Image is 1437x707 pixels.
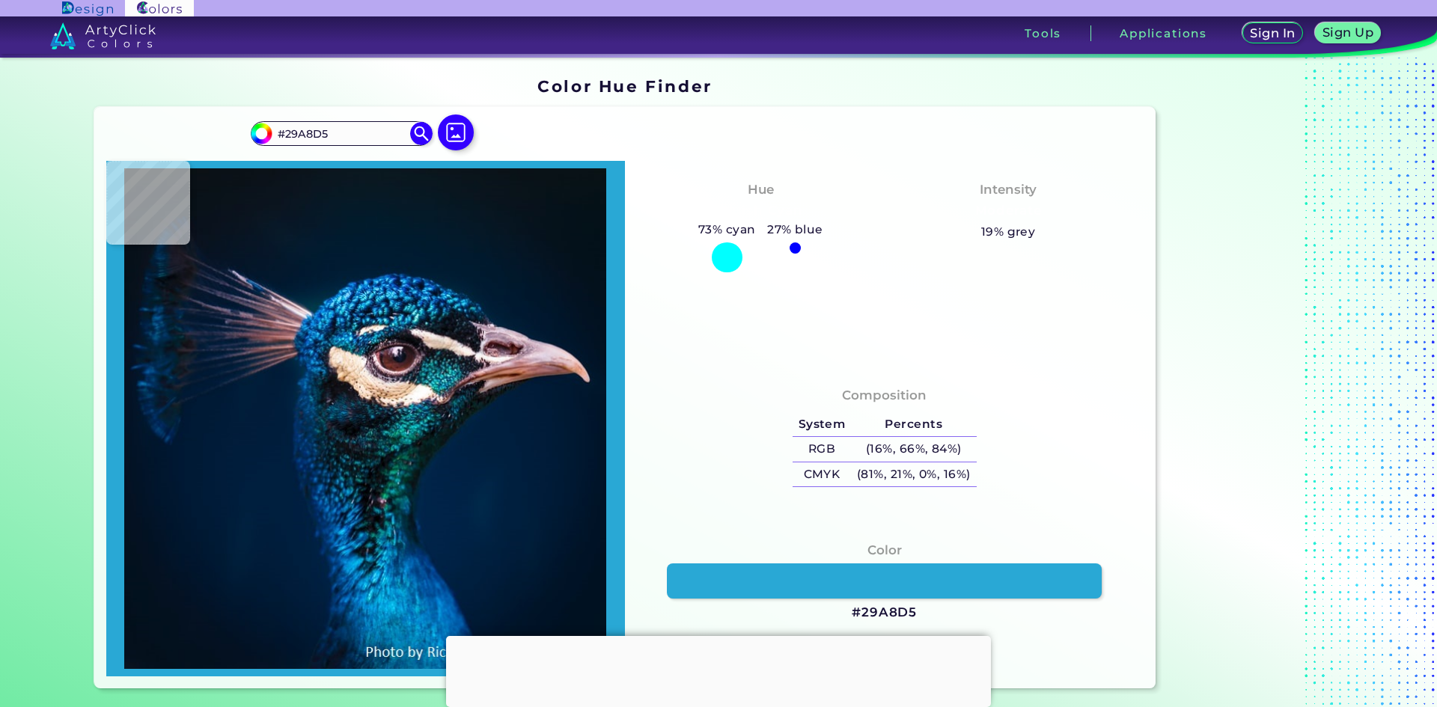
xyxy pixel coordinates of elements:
[851,437,976,462] h5: (16%, 66%, 84%)
[793,437,851,462] h5: RGB
[852,604,917,622] h3: #29A8D5
[793,412,851,437] h5: System
[50,22,156,49] img: logo_artyclick_colors_white.svg
[438,114,474,150] img: icon picture
[793,462,851,487] h5: CMYK
[981,222,1036,242] h5: 19% grey
[1025,28,1061,39] h3: Tools
[867,539,902,561] h4: Color
[1252,28,1293,39] h5: Sign In
[1245,24,1300,43] a: Sign In
[1120,28,1207,39] h3: Applications
[62,1,112,16] img: ArtyClick Design logo
[980,179,1037,201] h4: Intensity
[851,412,976,437] h5: Percents
[968,202,1048,220] h3: Moderate
[272,123,411,144] input: type color..
[410,122,433,144] img: icon search
[761,220,829,239] h5: 27% blue
[842,385,927,406] h4: Composition
[537,75,712,97] h1: Color Hue Finder
[1162,72,1349,694] iframe: Advertisement
[1325,27,1371,38] h5: Sign Up
[712,202,809,220] h3: Bluish Cyan
[1318,24,1377,43] a: Sign Up
[851,462,976,487] h5: (81%, 21%, 0%, 16%)
[692,220,761,239] h5: 73% cyan
[446,636,991,703] iframe: Advertisement
[114,168,617,669] img: img_pavlin.jpg
[748,179,774,201] h4: Hue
